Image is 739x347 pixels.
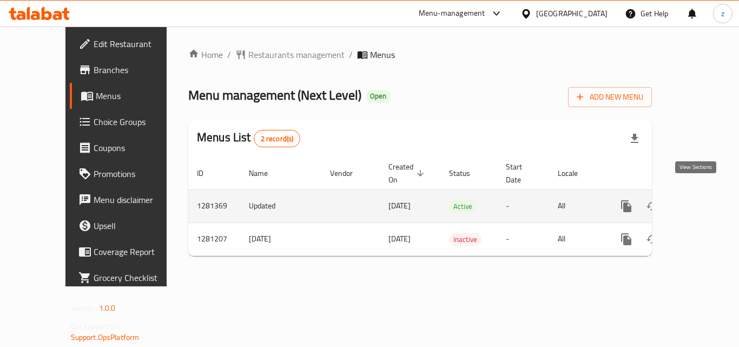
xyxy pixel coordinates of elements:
div: Export file [622,126,648,152]
span: 2 record(s) [254,134,300,144]
td: All [549,222,605,256]
span: Promotions [94,167,180,180]
td: 1281369 [188,189,240,222]
span: Add New Menu [577,90,643,104]
span: Name [249,167,282,180]
nav: breadcrumb [188,48,652,61]
a: Branches [70,57,189,83]
span: Vendor [330,167,367,180]
a: Grocery Checklist [70,265,189,291]
span: Choice Groups [94,115,180,128]
a: Edit Restaurant [70,31,189,57]
span: 1.0.0 [99,301,116,315]
span: Status [449,167,484,180]
a: Promotions [70,161,189,187]
span: Grocery Checklist [94,271,180,284]
button: Change Status [639,226,665,252]
button: more [613,193,639,219]
a: Upsell [70,213,189,239]
td: All [549,189,605,222]
td: [DATE] [240,222,321,256]
div: Total records count [254,130,301,147]
a: Support.OpsPlatform [71,330,140,344]
a: Menu disclaimer [70,187,189,213]
span: [DATE] [388,232,411,246]
li: / [227,48,231,61]
span: z [721,8,724,19]
div: [GEOGRAPHIC_DATA] [536,8,608,19]
td: Updated [240,189,321,222]
button: Change Status [639,193,665,219]
td: 1281207 [188,222,240,256]
span: Open [366,91,391,101]
table: enhanced table [188,157,726,256]
span: Edit Restaurant [94,37,180,50]
span: Upsell [94,219,180,232]
span: Menus [370,48,395,61]
div: Menu-management [419,7,485,20]
span: Coupons [94,141,180,154]
span: Locale [558,167,592,180]
td: - [497,222,549,256]
span: ID [197,167,217,180]
span: Inactive [449,233,481,246]
span: Restaurants management [248,48,345,61]
a: Coupons [70,135,189,161]
span: [DATE] [388,199,411,213]
li: / [349,48,353,61]
a: Menus [70,83,189,109]
button: Add New Menu [568,87,652,107]
a: Restaurants management [235,48,345,61]
span: Active [449,200,477,213]
div: Open [366,90,391,103]
span: Get support on: [71,319,121,333]
span: Menu disclaimer [94,193,180,206]
th: Actions [605,157,726,190]
a: Home [188,48,223,61]
span: Menus [96,89,180,102]
a: Coverage Report [70,239,189,265]
td: - [497,189,549,222]
span: Menu management ( Next Level ) [188,83,361,107]
span: Coverage Report [94,245,180,258]
span: Version: [71,301,97,315]
button: more [613,226,639,252]
span: Branches [94,63,180,76]
span: Created On [388,160,427,186]
a: Choice Groups [70,109,189,135]
h2: Menus List [197,129,300,147]
span: Start Date [506,160,536,186]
